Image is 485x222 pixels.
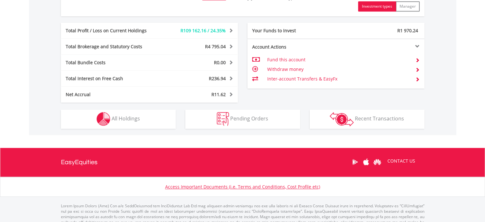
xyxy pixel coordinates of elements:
button: Manager [396,1,420,11]
div: Total Bundle Costs [61,59,164,66]
button: All Holdings [61,110,176,129]
a: Huawei [372,152,383,172]
span: R11.62 [211,91,226,97]
div: Your Funds to Invest [247,27,336,34]
span: R1 970.24 [397,27,418,34]
td: Withdraw money [267,65,410,74]
span: R236.94 [209,75,226,81]
div: Total Profit / Loss on Current Holdings [61,27,164,34]
img: pending_instructions-wht.png [217,112,229,126]
img: holdings-wht.png [97,112,110,126]
img: transactions-zar-wht.png [330,112,354,126]
div: Net Accrual [61,91,164,98]
div: Total Brokerage and Statutory Costs [61,43,164,50]
a: Google Play [349,152,361,172]
button: Pending Orders [185,110,300,129]
a: EasyEquities [61,148,98,177]
button: Recent Transactions [310,110,424,129]
span: R4 795.04 [205,43,226,50]
span: Recent Transactions [355,115,404,122]
a: Access Important Documents (i.e. Terms and Conditions, Cost Profile etc) [165,184,320,190]
td: Inter-account Transfers & EasyFx [267,74,410,84]
button: Investment types [358,1,396,11]
span: All Holdings [112,115,140,122]
span: R109 162.16 / 24.35% [180,27,226,34]
a: Apple [361,152,372,172]
div: Account Actions [247,44,336,50]
td: Fund this account [267,55,410,65]
a: CONTACT US [383,152,420,170]
span: R0.00 [214,59,226,65]
span: Pending Orders [230,115,268,122]
div: Total Interest on Free Cash [61,75,164,82]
